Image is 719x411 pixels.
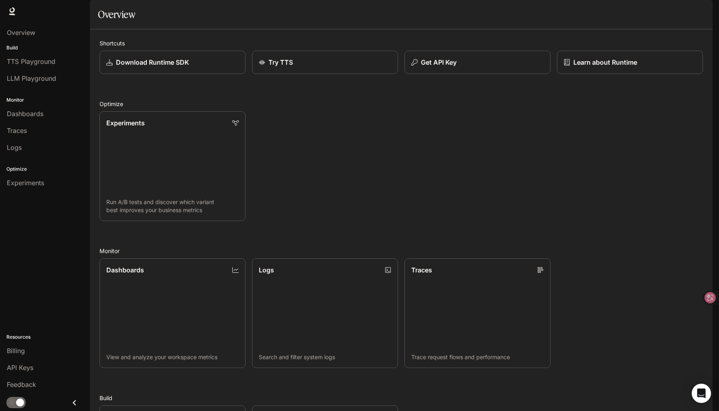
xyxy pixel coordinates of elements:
[100,247,703,255] h2: Monitor
[100,39,703,47] h2: Shortcuts
[116,57,189,67] p: Download Runtime SDK
[557,51,703,74] a: Learn about Runtime
[268,57,293,67] p: Try TTS
[252,258,398,368] a: LogsSearch and filter system logs
[573,57,637,67] p: Learn about Runtime
[421,57,457,67] p: Get API Key
[404,51,550,74] button: Get API Key
[411,353,544,361] p: Trace request flows and performance
[106,265,144,275] p: Dashboards
[100,111,246,221] a: ExperimentsRun A/B tests and discover which variant best improves your business metrics
[692,384,711,403] div: Open Intercom Messenger
[100,394,703,402] h2: Build
[259,265,274,275] p: Logs
[106,118,145,128] p: Experiments
[106,198,239,214] p: Run A/B tests and discover which variant best improves your business metrics
[259,353,391,361] p: Search and filter system logs
[98,6,135,22] h1: Overview
[100,258,246,368] a: DashboardsView and analyze your workspace metrics
[404,258,550,368] a: TracesTrace request flows and performance
[252,51,398,74] a: Try TTS
[106,353,239,361] p: View and analyze your workspace metrics
[100,100,703,108] h2: Optimize
[100,51,246,74] a: Download Runtime SDK
[411,265,432,275] p: Traces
